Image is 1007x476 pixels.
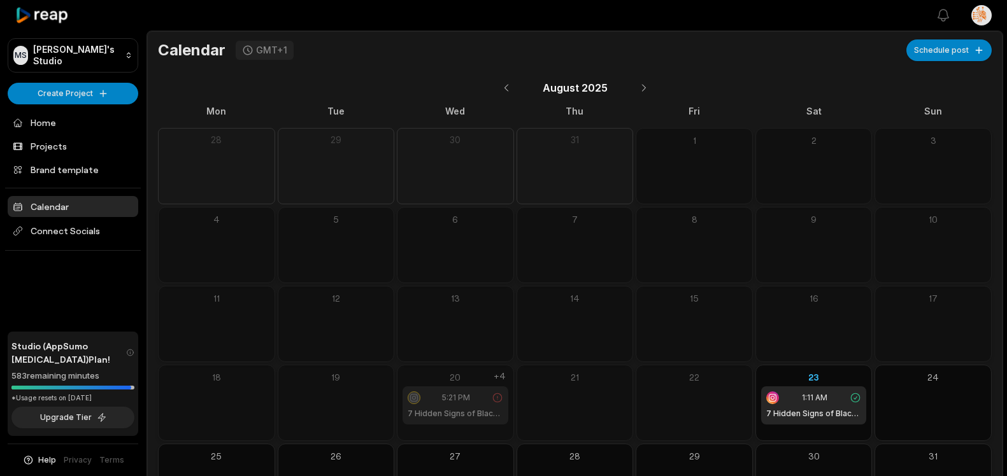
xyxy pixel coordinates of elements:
[403,213,508,226] div: 6
[517,104,634,118] div: Thu
[283,213,389,226] div: 5
[641,291,747,305] div: 15
[164,291,269,305] div: 11
[761,134,867,147] div: 2
[22,454,56,466] button: Help
[802,392,827,403] span: 1:11 AM
[766,408,862,419] h1: 7 Hidden Signs of Black Magic Attacks
[636,104,753,118] div: Fri
[164,134,269,146] div: 28
[875,104,992,118] div: Sun
[543,80,608,95] span: August 2025
[256,45,287,56] div: GMT+1
[761,213,867,226] div: 9
[403,370,508,384] div: 20
[283,134,389,146] div: 29
[880,134,986,147] div: 3
[158,41,225,60] h1: Calendar
[278,104,395,118] div: Tue
[99,454,124,466] a: Terms
[641,370,747,384] div: 22
[33,44,120,67] p: [PERSON_NAME]'s Studio
[8,112,138,133] a: Home
[641,213,747,226] div: 8
[761,370,867,384] div: 23
[8,83,138,104] button: Create Project
[64,454,92,466] a: Privacy
[11,407,134,428] button: Upgrade Tier
[522,370,628,384] div: 21
[755,104,873,118] div: Sat
[38,454,56,466] span: Help
[522,291,628,305] div: 14
[8,136,138,157] a: Projects
[522,134,628,146] div: 31
[8,196,138,217] a: Calendar
[397,104,514,118] div: Wed
[11,339,126,366] span: Studio (AppSumo [MEDICAL_DATA]) Plan!
[403,291,508,305] div: 13
[11,370,134,382] div: 583 remaining minutes
[761,291,867,305] div: 16
[158,104,275,118] div: Mon
[408,408,503,419] h1: 7 Hidden Signs of Black Magic Attacks
[13,46,28,65] div: MS
[442,392,470,403] span: 5:21 PM
[8,159,138,180] a: Brand template
[164,370,269,384] div: 18
[283,370,389,384] div: 19
[522,213,628,226] div: 7
[641,134,747,147] div: 1
[906,39,992,61] button: Schedule post
[880,213,986,226] div: 10
[283,291,389,305] div: 12
[880,291,986,305] div: 17
[164,213,269,226] div: 4
[8,220,138,242] span: Connect Socials
[11,393,134,403] div: *Usage resets on [DATE]
[403,134,508,146] div: 30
